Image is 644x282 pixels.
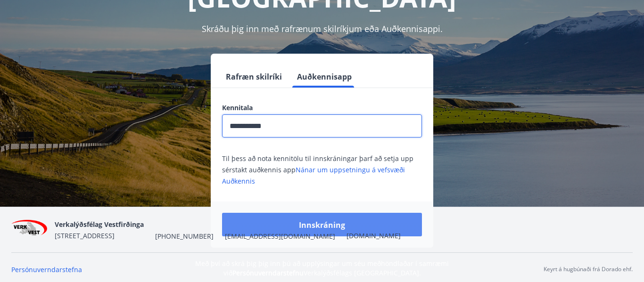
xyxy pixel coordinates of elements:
[347,231,401,240] a: [DOMAIN_NAME]
[55,220,144,229] font: Verkalýðsfélag Vestfirðinga
[155,232,214,241] font: [PHONE_NUMBER]
[222,154,413,174] font: Til þess að nota kennitölu til innskráningar þarf að setja upp sérstakt auðkennis app
[297,72,352,82] font: Auðkennisapp
[304,268,421,277] font: Verkalýðsfélags [GEOGRAPHIC_DATA].
[544,265,633,273] font: Keyrt á hugbúnaði frá Dorado ehf.
[222,103,253,112] font: Kennitala
[222,213,422,236] button: Innskráning
[55,231,115,240] font: [STREET_ADDRESS]
[11,220,47,240] img: jihgzMk4dcgjRAW2aMgpbAqQEG7LZi0j9dOLAUvz.png
[195,259,449,277] font: Með því að skrá þig þig inn þú að upplýsingar um séu meðhöndlaðar í samræmi við
[232,268,304,277] a: Persónuverndarstefnu
[11,265,82,274] a: Persónuverndarstefna
[222,165,405,185] a: Nánar um uppsetningu á vefsvæði Auðkennis
[202,23,443,34] font: Skráðu þig inn með rafrænum skilríkjum eða Auðkennisappi.
[226,72,282,82] font: Rafræn skilríki
[225,232,335,241] font: [EMAIL_ADDRESS][DOMAIN_NAME]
